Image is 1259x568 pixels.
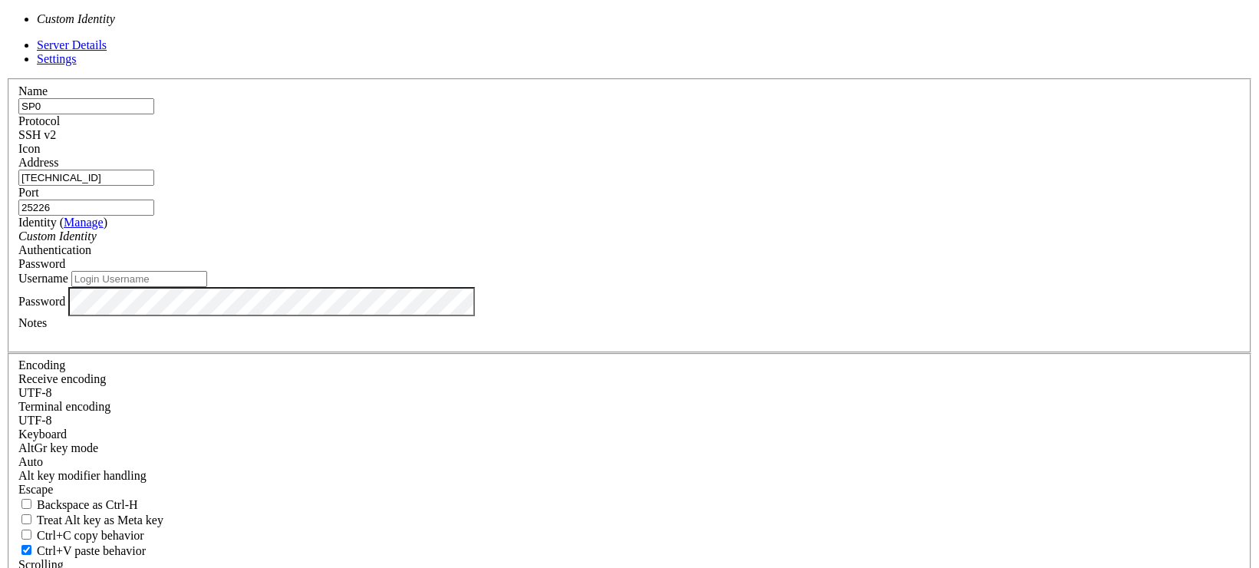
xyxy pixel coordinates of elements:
label: Ctrl+V pastes if true, sends ^V to host if false. Ctrl+Shift+V sends ^V to host if true, pastes i... [18,544,146,557]
label: Password [18,294,65,307]
span: Ctrl+C copy behavior [37,529,144,542]
label: Port [18,186,39,199]
label: If true, the backspace should send BS ('\x08', aka ^H). Otherwise the backspace key should send '... [18,498,138,511]
input: Ctrl+C copy behavior [21,530,31,540]
span: ( ) [60,216,107,229]
label: Identity [18,216,107,229]
input: Server Name [18,98,154,114]
input: Host Name or IP [18,170,154,186]
input: Port Number [18,200,154,216]
input: Ctrl+V paste behavior [21,545,31,555]
label: Controls how the Alt key is handled. Escape: Send an ESC prefix. 8-Bit: Add 128 to the typed char... [18,469,147,482]
label: Whether the Alt key acts as a Meta key or as a distinct Alt key. [18,514,163,527]
i: Custom Identity [18,230,97,243]
div: UTF-8 [18,386,1241,400]
label: Set the expected encoding for data received from the host. If the encodings do not match, visual ... [18,372,106,385]
span: Ctrl+V paste behavior [37,544,146,557]
a: Settings [37,52,77,65]
span: Treat Alt key as Meta key [37,514,163,527]
label: Notes [18,316,47,329]
span: UTF-8 [18,386,52,399]
a: Manage [64,216,104,229]
div: UTF-8 [18,414,1241,428]
label: Authentication [18,243,91,256]
span: Password [18,257,65,270]
i: Custom Identity [37,12,115,25]
span: UTF-8 [18,414,52,427]
label: Encoding [18,358,65,372]
label: Name [18,84,48,97]
label: The default terminal encoding. ISO-2022 enables character map translations (like graphics maps). ... [18,400,110,413]
label: Icon [18,142,40,155]
label: Keyboard [18,428,67,441]
input: Backspace as Ctrl-H [21,499,31,509]
a: Server Details [37,38,107,51]
input: Treat Alt key as Meta key [21,514,31,524]
div: Auto [18,455,1241,469]
label: Ctrl-C copies if true, send ^C to host if false. Ctrl-Shift-C sends ^C to host if true, copies if... [18,529,144,542]
input: Login Username [71,271,207,287]
div: Escape [18,483,1241,497]
label: Username [18,272,68,285]
label: Address [18,156,58,169]
label: Set the expected encoding for data received from the host. If the encodings do not match, visual ... [18,441,98,454]
div: Password [18,257,1241,271]
span: Escape [18,483,53,496]
div: SSH v2 [18,128,1241,142]
span: Backspace as Ctrl-H [37,498,138,511]
label: Protocol [18,114,60,127]
span: SSH v2 [18,128,56,141]
span: Auto [18,455,43,468]
div: Custom Identity [18,230,1241,243]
